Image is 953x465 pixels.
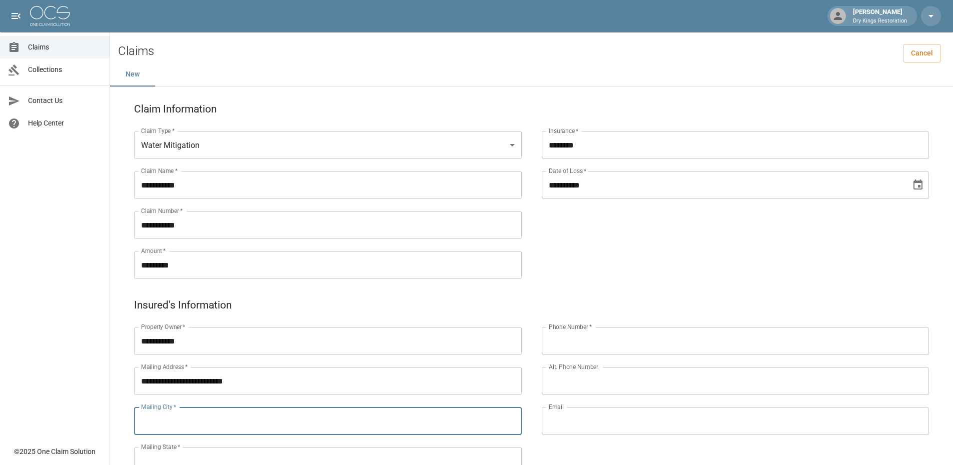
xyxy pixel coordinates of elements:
[549,402,564,411] label: Email
[853,17,907,25] p: Dry Kings Restoration
[141,166,178,175] label: Claim Name
[30,6,70,26] img: ocs-logo-white-transparent.png
[549,126,578,135] label: Insurance
[110,62,953,86] div: dynamic tabs
[118,44,154,58] h2: Claims
[28,42,102,52] span: Claims
[141,126,175,135] label: Claim Type
[141,362,188,371] label: Mailing Address
[141,206,183,215] label: Claim Number
[141,442,180,451] label: Mailing State
[549,362,598,371] label: Alt. Phone Number
[110,62,155,86] button: New
[908,175,928,195] button: Choose date, selected date is Jul 15, 2025
[141,246,166,255] label: Amount
[28,64,102,75] span: Collections
[141,402,177,411] label: Mailing City
[28,118,102,128] span: Help Center
[134,131,522,159] div: Water Mitigation
[903,44,941,62] a: Cancel
[6,6,26,26] button: open drawer
[549,322,592,331] label: Phone Number
[14,446,96,456] div: © 2025 One Claim Solution
[849,7,911,25] div: [PERSON_NAME]
[141,322,186,331] label: Property Owner
[549,166,586,175] label: Date of Loss
[28,95,102,106] span: Contact Us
